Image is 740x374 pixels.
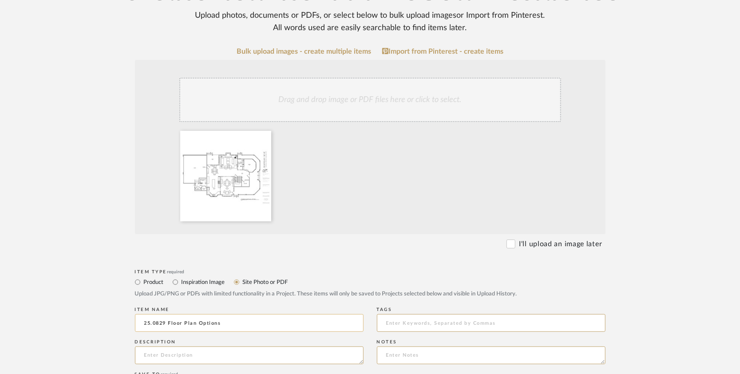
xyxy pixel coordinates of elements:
span: required [167,270,184,274]
div: Notes [377,339,605,345]
label: Site Photo or PDF [242,277,288,287]
label: Inspiration Image [181,277,225,287]
div: Item name [135,307,364,312]
div: Upload JPG/PNG or PDFs with limited functionality in a Project. These items will only be saved to... [135,290,605,299]
label: Product [143,277,164,287]
input: Enter Name [135,314,364,332]
div: Tags [377,307,605,312]
div: Description [135,339,364,345]
mat-radio-group: Select item type [135,276,605,287]
a: Bulk upload images - create multiple items [237,48,371,55]
input: Enter Keywords, Separated by Commas [377,314,605,332]
div: Upload photos, documents or PDFs, or select below to bulk upload images or Import from Pinterest ... [188,9,552,34]
div: Item Type [135,269,605,275]
label: I'll upload an image later [519,239,602,249]
a: Import from Pinterest - create items [382,47,503,55]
